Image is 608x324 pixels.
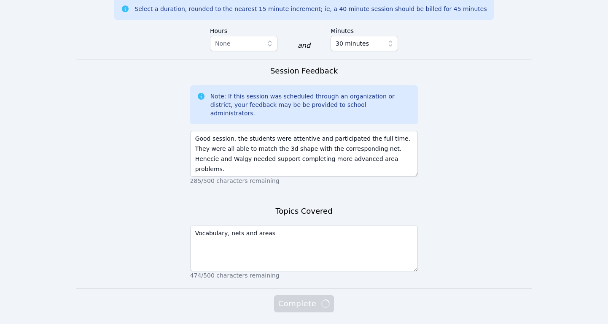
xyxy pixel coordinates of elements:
button: None [210,36,277,51]
textarea: Vocabulary, nets and areas [190,226,418,271]
h3: Session Feedback [270,65,338,77]
span: None [215,40,231,47]
div: Note: If this session was scheduled through an organization or district, your feedback may be be ... [210,92,412,117]
textarea: Good session. the students were attentive and participated the full time. They were all able to m... [190,131,418,177]
span: Complete [278,298,330,310]
label: Minutes [331,23,398,36]
div: and [298,41,310,51]
p: 285/500 characters remaining [190,177,418,185]
button: Complete [274,295,334,312]
h3: Topics Covered [275,205,332,217]
div: Select a duration, rounded to the nearest 15 minute increment; ie, a 40 minute session should be ... [135,5,487,13]
label: Hours [210,23,277,36]
button: 30 minutes [331,36,398,51]
p: 474/500 characters remaining [190,271,418,280]
span: 30 minutes [336,38,369,49]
